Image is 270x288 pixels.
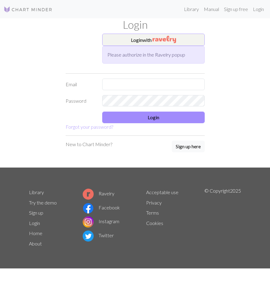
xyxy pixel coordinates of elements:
a: About [29,241,42,246]
p: © Copyright 2025 [204,187,241,249]
p: New to Chart Minder? [66,141,112,148]
button: Loginwith [102,34,205,46]
a: Privacy [146,200,162,205]
a: Facebook [83,205,120,210]
img: Logo [4,6,52,13]
img: Ravelry logo [83,189,94,200]
a: Terms [146,210,159,216]
img: Facebook logo [83,203,94,214]
a: Library [182,3,201,15]
a: Sign up here [172,141,205,153]
img: Instagram logo [83,216,94,227]
a: Instagram [83,218,119,224]
label: Email [62,79,99,90]
a: Login [250,3,266,15]
div: Please authorize in the Ravelry popup [102,46,205,64]
a: Try the demo [29,200,57,205]
a: Library [29,189,44,195]
a: Acceptable use [146,189,178,195]
a: Ravelry [83,190,114,196]
a: Login [29,220,40,226]
img: Twitter logo [83,231,94,242]
a: Manual [201,3,221,15]
a: Cookies [146,220,163,226]
a: Forgot your password? [66,124,113,130]
a: Sign up [29,210,43,216]
label: Password [62,95,99,107]
a: Twitter [83,232,114,238]
a: Home [29,230,42,236]
button: Login [102,112,205,123]
a: Sign up free [221,3,250,15]
img: Ravelry [153,36,176,43]
h1: Login [25,18,245,31]
button: Sign up here [172,141,205,152]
